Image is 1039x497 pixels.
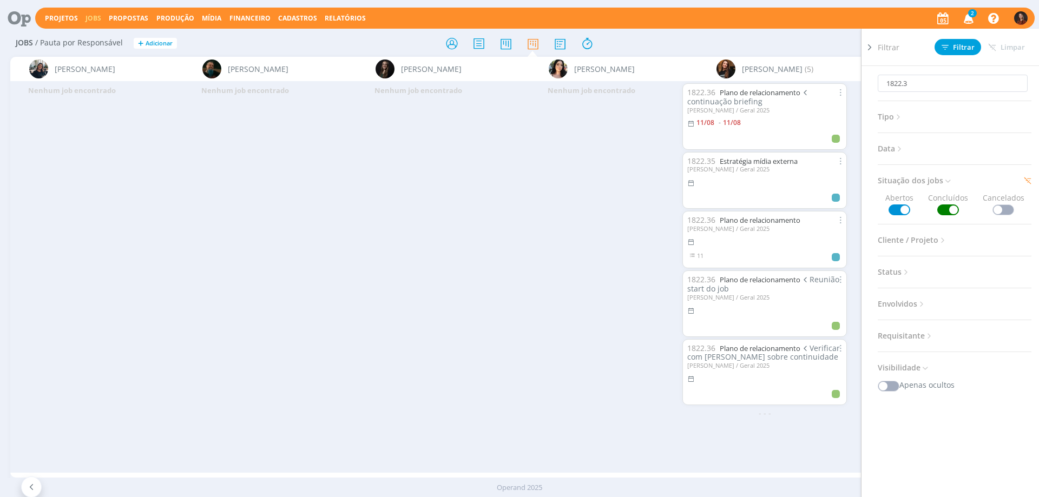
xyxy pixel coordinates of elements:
[229,14,271,23] a: Financeiro
[988,43,1025,51] span: Limpar
[199,14,225,23] button: Mídia
[720,88,800,97] a: Plano de relacionamento
[278,14,317,23] span: Cadastros
[878,142,904,156] span: Data
[1014,11,1028,25] img: M
[138,38,143,49] span: +
[35,38,123,48] span: / Pauta por Responsável
[697,251,703,260] span: 11
[376,59,394,78] img: N
[687,362,842,369] div: [PERSON_NAME] / Geral 2025
[878,379,1031,391] div: Apenas ocultos
[574,63,635,75] span: [PERSON_NAME]
[720,343,800,353] a: Plano de relacionamento
[687,165,842,173] div: [PERSON_NAME] / Geral 2025
[687,225,842,232] div: [PERSON_NAME] / Geral 2025
[878,265,911,279] span: Status
[696,118,714,127] : 11/08
[742,63,803,75] span: [PERSON_NAME]
[878,329,934,343] span: Requisitante
[153,14,198,23] button: Produção
[687,343,715,353] span: 1822.36
[878,110,903,124] span: Tipo
[885,192,913,215] span: Abertos
[983,192,1024,215] span: Cancelados
[678,407,851,419] div: - - -
[687,87,715,97] span: 1822.36
[687,294,842,301] div: [PERSON_NAME] / Geral 2025
[687,274,715,284] span: 1822.36
[687,274,839,294] span: Reunião start do job
[549,59,568,78] img: T
[719,120,721,126] : -
[720,275,800,284] a: Plano de relacionamento
[106,14,152,23] button: Propostas
[82,14,104,23] button: Jobs
[687,215,715,225] span: 1822.36
[957,9,979,28] button: 2
[851,81,1024,101] div: Nenhum job encontrado
[878,361,930,375] span: Visibilidade
[321,14,369,23] button: Relatórios
[401,63,462,75] span: [PERSON_NAME]
[878,75,1028,92] input: Busca
[109,14,148,23] span: Propostas
[687,107,842,114] div: [PERSON_NAME] / Geral 2025
[55,63,115,75] span: [PERSON_NAME]
[981,39,1032,55] button: Limpar
[159,81,332,101] div: Nenhum job encontrado
[325,14,366,23] a: Relatórios
[156,14,194,23] a: Produção
[878,297,926,311] span: Envolvidos
[878,233,948,247] span: Cliente / Projeto
[332,81,505,101] div: Nenhum job encontrado
[720,215,800,225] a: Plano de relacionamento
[505,81,678,101] div: Nenhum job encontrado
[723,118,741,127] : 11/08
[228,63,288,75] span: [PERSON_NAME]
[687,156,715,166] span: 1822.35
[202,59,221,78] img: M
[720,156,798,166] a: Estratégia mídia externa
[1014,9,1028,28] button: M
[805,63,813,75] span: (5)
[86,14,101,23] a: Jobs
[942,44,975,51] span: Filtrar
[878,174,952,188] span: Situação dos jobs
[202,14,221,23] a: Mídia
[226,14,274,23] button: Financeiro
[968,9,977,17] span: 2
[16,38,33,48] span: Jobs
[928,192,968,215] span: Concluídos
[146,40,173,47] span: Adicionar
[45,14,78,23] a: Projetos
[134,38,177,49] button: +Adicionar
[935,39,981,55] button: Filtrar
[275,14,320,23] button: Cadastros
[716,59,735,78] img: T
[29,59,48,78] img: M
[687,87,810,107] span: continuação briefing
[42,14,81,23] button: Projetos
[687,343,840,362] span: Verificar com [PERSON_NAME] sobre continuidade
